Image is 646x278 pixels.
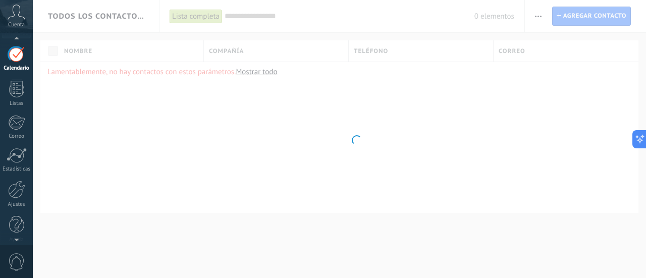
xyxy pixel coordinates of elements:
div: Estadísticas [2,166,31,173]
span: Cuenta [8,22,25,28]
div: Listas [2,100,31,107]
div: Correo [2,133,31,140]
div: Ajustes [2,201,31,208]
div: Calendario [2,65,31,72]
